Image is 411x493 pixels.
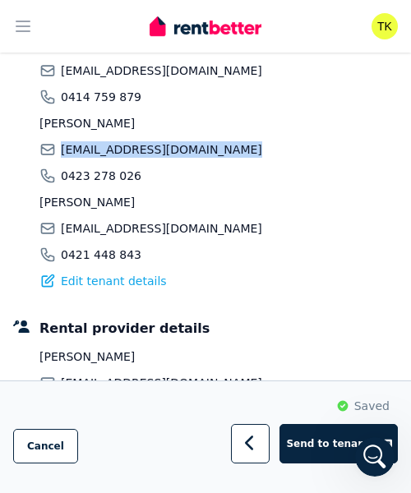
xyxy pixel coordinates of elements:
button: Send to tenants [279,425,399,464]
h5: Rental provider details [39,319,210,339]
span: Send to tenants [285,437,377,450]
span: [PERSON_NAME] [39,348,262,365]
span: [EMAIL_ADDRESS][DOMAIN_NAME] [61,141,262,158]
div: • : The chosen tenant pays the full $700 weekly, then you can organise transfers between yourselv... [26,328,302,392]
b: Decision needed [33,272,140,285]
b: Individual accounts required [33,143,219,156]
button: Gif picker [52,367,65,380]
button: Emoji picker [25,367,39,380]
button: Cancel [13,429,78,463]
span: Cancel [27,440,64,452]
div: Close [289,7,318,36]
span: 0414 759 879 [61,89,262,105]
div: • : You three need to decide amongst yourselves who will handle the $700 weekly rent payment [26,271,302,320]
a: Source reference 9789763: [209,249,222,262]
button: Edit tenant details [39,273,167,289]
button: Home [257,7,289,38]
a: Source reference 12682318: [152,306,165,319]
img: Landlord Details [13,320,30,333]
p: The team can also help [80,21,205,37]
div: • : Only one tenant can set up the payment method - our system doesn't support split payments [26,214,302,263]
iframe: Intercom live chat [355,437,395,477]
img: Tryna Khetani [372,13,398,39]
span: [EMAIL_ADDRESS][DOMAIN_NAME] [61,375,262,391]
img: Profile image for The RentBetter Team [47,9,73,35]
div: Here's a summary you can share with your tenants: [26,61,302,93]
img: RentBetter [150,14,261,39]
b: Payment arrangement [33,329,178,342]
span: Saved [354,399,390,415]
span: [PERSON_NAME] [39,115,262,131]
span: [EMAIL_ADDRESS][DOMAIN_NAME] [61,62,262,79]
span: [EMAIL_ADDRESS][DOMAIN_NAME] [61,220,262,237]
span: 0423 278 026 [61,168,262,184]
span: Edit tenant details [61,273,167,289]
textarea: Message… [14,333,315,361]
button: Upload attachment [78,367,91,380]
b: RentBetter Payment Setup for Multiple Tenants [26,102,280,131]
div: • : Each tenant must create their own RentBetter account to access lease documents, condition rep... [26,142,302,206]
button: Send a message… [282,361,308,387]
span: [PERSON_NAME] [39,194,262,210]
button: go back [11,7,42,38]
b: Single payment system [33,215,184,228]
h1: The RentBetter Team [80,8,217,21]
button: Start recording [104,367,118,380]
span: 0421 448 843 [61,246,262,263]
